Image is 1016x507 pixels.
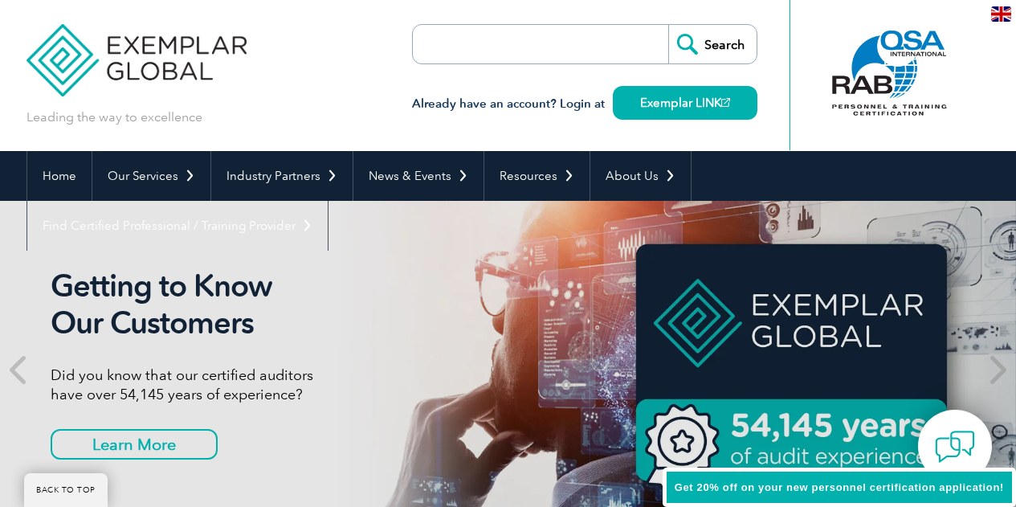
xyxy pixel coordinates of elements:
a: Home [27,151,92,201]
a: Find Certified Professional / Training Provider [27,201,328,251]
a: Resources [484,151,590,201]
h2: Getting to Know Our Customers [51,268,653,341]
img: en [991,6,1011,22]
input: Search [668,25,757,63]
a: Industry Partners [211,151,353,201]
p: Leading the way to excellence [27,108,202,126]
img: open_square.png [721,98,730,107]
a: News & Events [353,151,484,201]
h3: Already have an account? Login at [412,94,757,114]
img: contact-chat.png [935,427,975,467]
p: Did you know that our certified auditors have over 54,145 years of experience? [51,366,653,404]
a: Exemplar LINK [613,86,757,120]
a: Our Services [92,151,210,201]
a: About Us [590,151,691,201]
a: BACK TO TOP [24,473,108,507]
span: Get 20% off on your new personnel certification application! [675,481,1004,493]
a: Learn More [51,429,218,460]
